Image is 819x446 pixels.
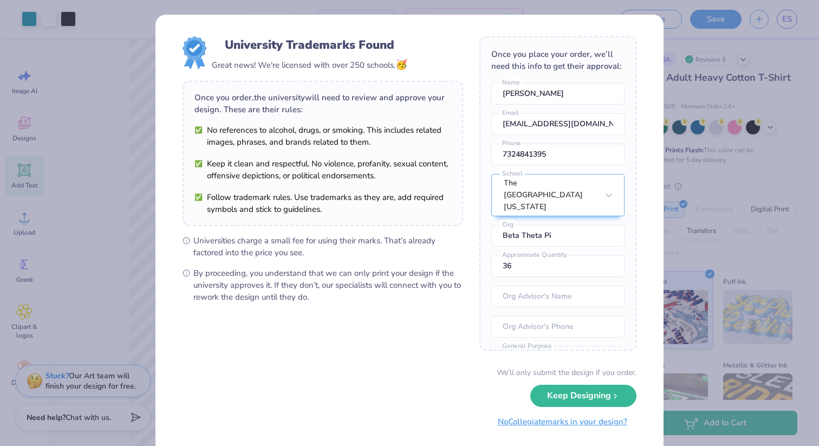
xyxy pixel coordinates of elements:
[194,92,451,115] div: Once you order, the university will need to review and approve your design. These are their rules:
[491,255,625,277] input: Approximate Quantity
[491,83,625,105] input: Name
[183,36,206,69] img: License badge
[491,144,625,165] input: Phone
[193,235,463,258] span: Universities charge a small fee for using their marks. That’s already factored into the price you...
[491,316,625,338] input: Org Advisor's Phone
[193,267,463,303] span: By proceeding, you understand that we can only print your design if the university approves it. I...
[491,286,625,307] input: Org Advisor's Name
[491,225,625,247] input: Org
[504,177,598,213] div: The [GEOGRAPHIC_DATA][US_STATE]
[395,58,407,71] span: 🥳
[530,385,636,407] button: Keep Designing
[489,411,636,433] button: NoCollegiatemarks in your design?
[491,48,625,72] div: Once you place your order, we’ll need this info to get their approval:
[194,158,451,182] li: Keep it clean and respectful. No violence, profanity, sexual content, offensive depictions, or po...
[497,367,636,378] div: We’ll only submit the design if you order.
[491,113,625,135] input: Email
[225,36,394,54] div: University Trademarks Found
[212,57,407,72] div: Great news! We're licensed with over 250 schools.
[194,191,451,215] li: Follow trademark rules. Use trademarks as they are, add required symbols and stick to guidelines.
[194,124,451,148] li: No references to alcohol, drugs, or smoking. This includes related images, phrases, and brands re...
